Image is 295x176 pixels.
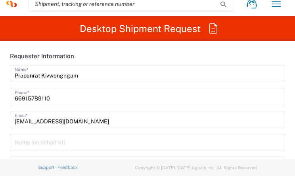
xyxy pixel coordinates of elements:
[57,165,78,170] a: Feedback
[38,165,58,170] a: Support
[80,23,201,34] h2: Desktop Shipment Request
[10,52,74,60] h2: Requester Information
[135,164,257,171] span: Copyright © [DATE]-[DATE] Agistix Inc., All Rights Reserved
